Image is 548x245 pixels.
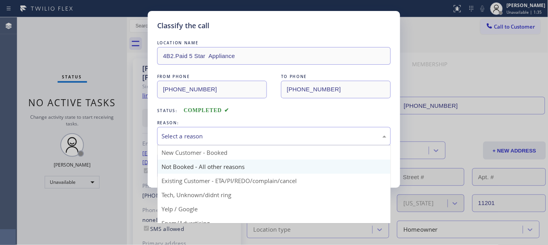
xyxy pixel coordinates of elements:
[157,119,391,127] div: REASON:
[281,73,391,81] div: TO PHONE
[281,81,391,98] input: To phone
[158,145,390,160] div: New Customer - Booked
[158,216,390,230] div: Spam/Advertising
[161,132,387,141] div: Select a reason
[157,20,209,31] h5: Classify the call
[158,202,390,216] div: Yelp / Google
[157,81,267,98] input: From phone
[158,188,390,202] div: Tech, Unknown/didnt ring
[184,107,229,113] span: COMPLETED
[157,39,391,47] div: LOCATION NAME
[158,174,390,188] div: Existing Customer - ETA/PI/REDO/complain/cancel
[157,108,178,113] span: Status:
[157,73,267,81] div: FROM PHONE
[158,160,390,174] div: Not Booked - All other reasons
